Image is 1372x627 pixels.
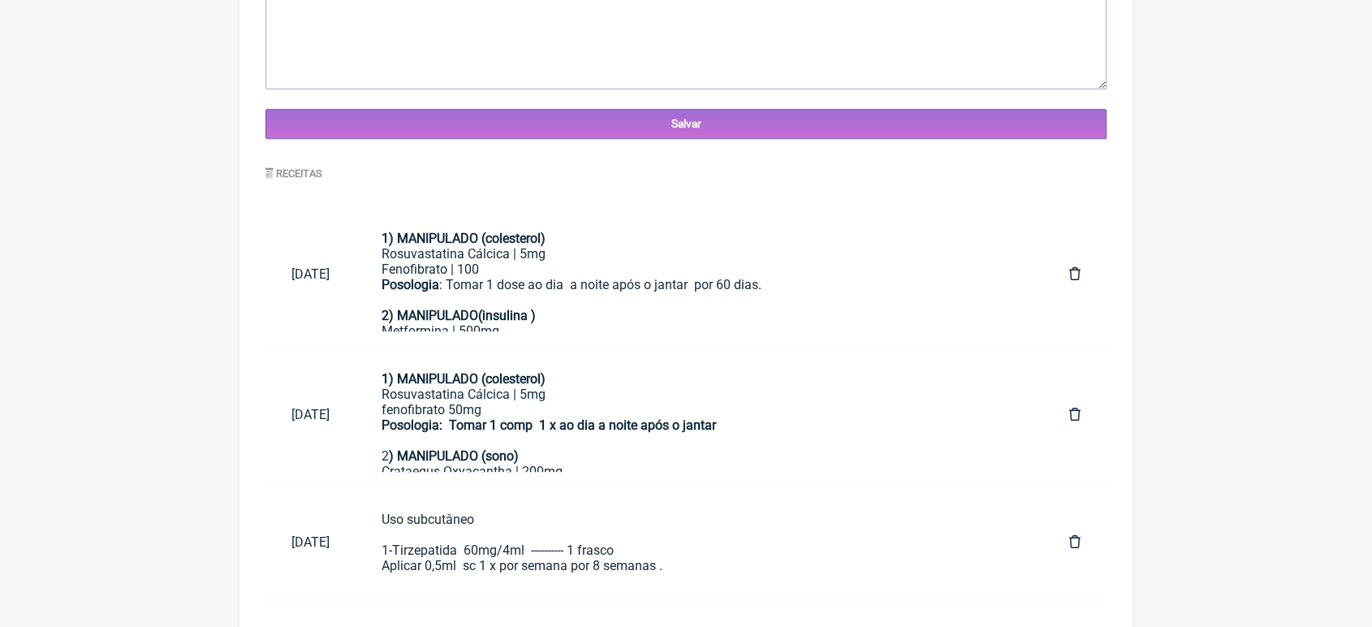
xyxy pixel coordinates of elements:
[382,323,1017,339] div: Metformina | 500mg
[265,521,356,563] a: [DATE]
[382,371,546,387] strong: 1) MANIPULADO (colesterol)
[382,464,1017,479] div: Crataegus Oxyacantha | 200mg
[382,308,536,323] strong: 2) MANIPULADO(insulina )
[382,277,439,292] strong: Posologia
[382,277,1017,308] div: : Tomar 1 dose ao dia a noite após o jantar por 60 dias.
[382,231,546,246] strong: 1) MANIPULADO (colesterol)
[382,448,1017,464] div: 2
[382,387,1017,417] div: Rosuvastatina Cálcica | 5mg fenofibrato 50mg
[356,499,1043,586] a: Uso subcutâneo1-Tirzepatida 60mg/4ml ---------- 1 frascoAplicar 0,5ml sc 1 x por semana por 8 sem...
[265,253,356,295] a: [DATE]
[389,448,519,464] strong: ) MANIPULADO (sono)
[382,417,716,433] strong: Posologia: Tomar 1 comp 1 x ao dia a noite após o jantar
[265,167,322,179] label: Receitas
[265,109,1107,139] input: Salvar
[382,262,1017,277] div: Fenofibrato | 100
[356,218,1043,331] a: 1) MANIPULADO (colesterol)Rosuvastatina Cálcica | 5mgFenofibrato | 100Posologia: Tomar 1 dose ao ...
[382,512,1017,573] div: Uso subcutâneo 1-Tirzepatida 60mg/4ml ---------- 1 frasco Aplicar 0,5ml sc 1 x por semana por 8 s...
[356,358,1043,472] a: 1) MANIPULADO (colesterol)Rosuvastatina Cálcica | 5mgfenofibrato 50mgPosologia: Tomar 1 comp 1 x ...
[265,394,356,435] a: [DATE]
[382,246,1017,262] div: Rosuvastatina Cálcica | 5mg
